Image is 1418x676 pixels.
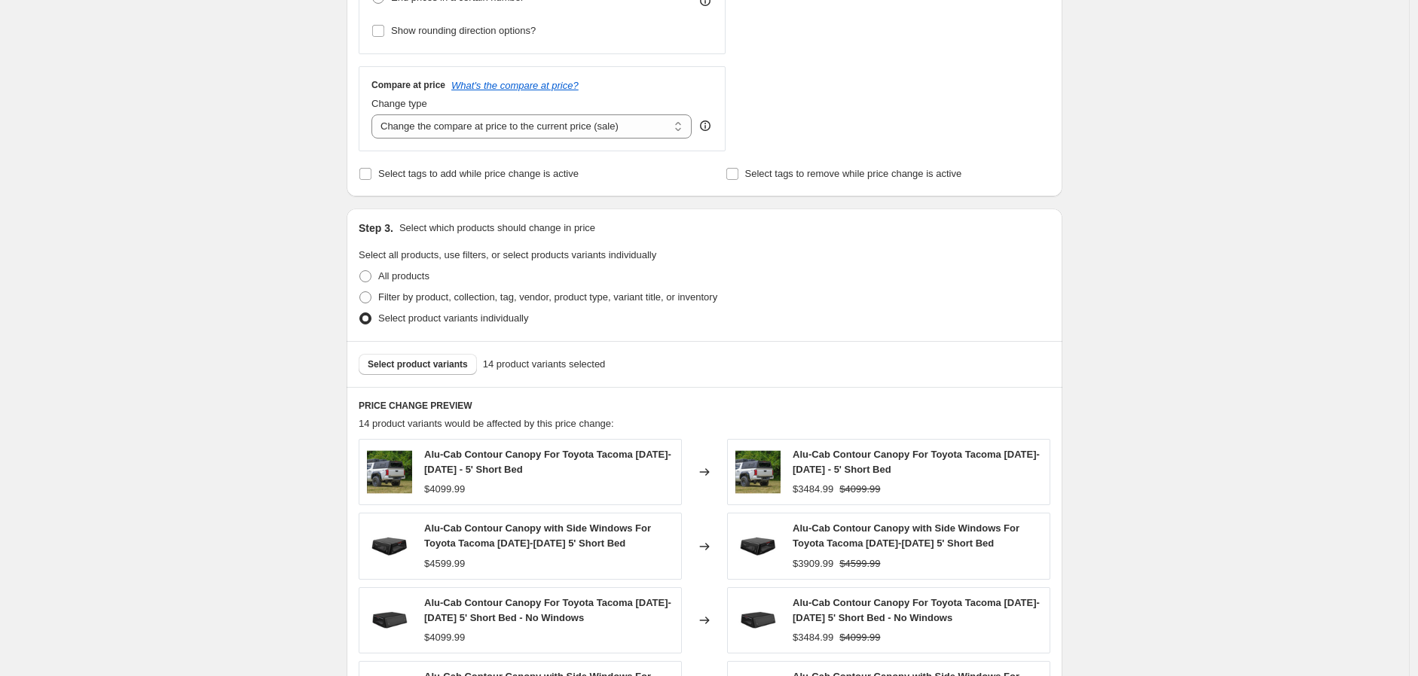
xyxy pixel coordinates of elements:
div: $4599.99 [424,556,465,571]
img: Alu-Cab-Contour-Canopy-For-Toyota-Tacoma-2016-2023-5-ShortBed-NoWindows-1_80x.png [735,598,781,643]
div: $3484.99 [793,482,833,497]
h6: PRICE CHANGE PREVIEW [359,400,1050,412]
div: help [698,118,713,133]
span: Alu-Cab Contour Canopy with Side Windows For Toyota Tacoma [DATE]-[DATE] 5' Short Bed [424,522,651,549]
span: Change type [371,98,427,109]
button: What's the compare at price? [451,80,579,91]
span: Filter by product, collection, tag, vendor, product type, variant title, or inventory [378,291,717,303]
span: Alu-Cab Contour Canopy For Toyota Tacoma [DATE]-[DATE] - 5' Short Bed [793,449,1040,475]
span: Select all products, use filters, or select products variants individually [359,249,656,260]
div: $4099.99 [424,630,465,645]
span: Select tags to remove while price change is active [745,168,962,179]
span: 14 product variants selected [483,357,606,372]
strike: $4599.99 [839,556,880,571]
strike: $4099.99 [839,630,880,645]
img: Alu-Cab-Contour-Canopy-with-Side-Windows-For-Toyota-Tacoma-2016-2023-5-Short-Bed-1_80x.png [367,524,412,569]
h3: Compare at price [371,79,445,91]
span: Select product variants [368,358,468,370]
span: All products [378,270,429,282]
span: Alu-Cab Contour Canopy For Toyota Tacoma [DATE]-[DATE] - 5' Short Bed [424,449,671,475]
span: Alu-Cab Contour Canopy For Toyota Tacoma [DATE]-[DATE] 5' Short Bed - No Windows [793,597,1040,623]
span: Alu-Cab Contour Canopy with Side Windows For Toyota Tacoma [DATE]-[DATE] 5' Short Bed [793,522,1019,549]
span: Show rounding direction options? [391,25,536,36]
img: Alu-Cab-Contour-Canopy-For-Toyota-Tacoma-2016-2023-5-ShortBed-NoWindows-1_80x.png [367,598,412,643]
span: Select product variants individually [378,312,528,324]
span: 14 product variants would be affected by this price change: [359,418,614,429]
h2: Step 3. [359,221,393,236]
img: Alu-Cab-Contour-Canopy-For-Toyota-Tacoma-2024-2025-5-Short-Bed-1_80x.png [367,449,412,495]
img: Alu-Cab-Contour-Canopy-with-Side-Windows-For-Toyota-Tacoma-2016-2023-5-Short-Bed-1_80x.png [735,524,781,569]
img: Alu-Cab-Contour-Canopy-For-Toyota-Tacoma-2024-2025-5-Short-Bed-1_80x.png [735,449,781,495]
div: $3909.99 [793,556,833,571]
button: Select product variants [359,354,477,375]
span: Select tags to add while price change is active [378,168,579,179]
span: Alu-Cab Contour Canopy For Toyota Tacoma [DATE]-[DATE] 5' Short Bed - No Windows [424,597,671,623]
div: $3484.99 [793,630,833,645]
p: Select which products should change in price [399,221,595,236]
strike: $4099.99 [839,482,880,497]
div: $4099.99 [424,482,465,497]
